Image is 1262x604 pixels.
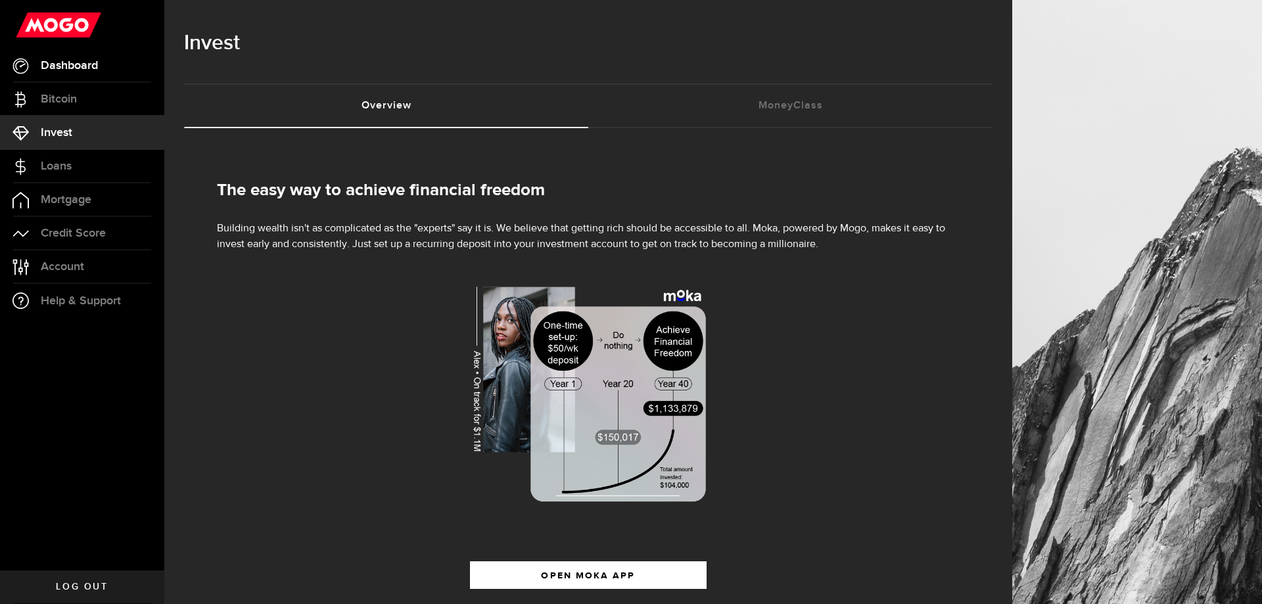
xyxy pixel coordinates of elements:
[184,83,993,128] ul: Tabs Navigation
[470,561,707,589] button: OPEN MOKA APP
[41,93,77,105] span: Bitcoin
[41,261,84,273] span: Account
[41,60,98,72] span: Dashboard
[41,194,91,206] span: Mortgage
[217,181,960,201] h2: The easy way to achieve financial freedom
[41,295,121,307] span: Help & Support
[11,5,50,45] button: Open LiveChat chat widget
[588,85,993,127] a: MoneyClass
[56,582,108,592] span: Log out
[41,160,72,172] span: Loans
[41,227,106,239] span: Credit Score
[184,26,993,60] h1: Invest
[184,85,588,127] a: Overview
[41,127,72,139] span: Invest
[541,571,635,580] span: OPEN MOKA APP
[217,221,960,252] p: Building wealth isn't as complicated as the "experts" say it is. We believe that getting rich sho...
[470,285,707,502] img: wealth-overview-moka-image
